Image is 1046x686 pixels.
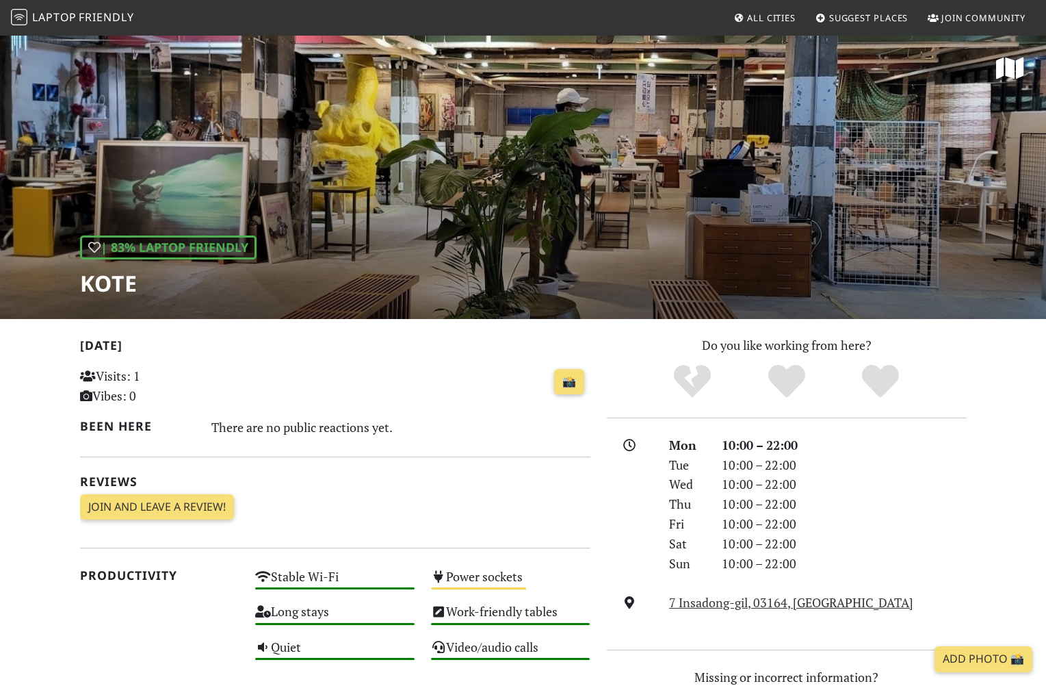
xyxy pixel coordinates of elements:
div: Fri [661,514,713,534]
a: Suggest Places [810,5,914,30]
div: Stable Wi-Fi [247,566,423,600]
div: Power sockets [423,566,599,600]
div: | 83% Laptop Friendly [80,236,257,259]
h1: KOTE [80,270,257,296]
h2: Been here [80,419,196,433]
div: Definitely! [833,363,928,401]
a: 📸 [554,369,584,395]
div: 10:00 – 22:00 [714,455,975,475]
div: Wed [661,474,713,494]
div: 10:00 – 22:00 [714,474,975,494]
span: Join Community [941,12,1025,24]
a: Join and leave a review! [80,494,234,520]
div: 10:00 – 22:00 [714,554,975,574]
div: No [645,363,740,401]
div: Sun [661,554,713,574]
p: Visits: 1 Vibes: 0 [80,366,239,406]
div: Tue [661,455,713,475]
div: 10:00 – 22:00 [714,534,975,554]
div: 10:00 – 22:00 [714,494,975,514]
span: Suggest Places [829,12,908,24]
div: Thu [661,494,713,514]
div: Quiet [247,636,423,671]
img: LaptopFriendly [11,9,27,25]
div: Long stays [247,600,423,635]
h2: Reviews [80,474,590,489]
div: Sat [661,534,713,554]
a: 7 Insadong-gil, 03164, [GEOGRAPHIC_DATA] [669,594,913,611]
div: 10:00 – 22:00 [714,435,975,455]
div: Mon [661,435,713,455]
h2: Productivity [80,568,239,583]
a: Add Photo 📸 [934,646,1032,672]
h2: [DATE] [80,338,590,358]
span: All Cities [747,12,796,24]
a: All Cities [728,5,801,30]
span: Laptop [32,10,77,25]
p: Do you like working from here? [607,335,967,355]
a: LaptopFriendly LaptopFriendly [11,6,134,30]
div: Video/audio calls [423,636,599,671]
div: There are no public reactions yet. [211,416,590,438]
span: Friendly [79,10,133,25]
div: Yes [740,363,834,401]
a: Join Community [922,5,1031,30]
div: Work-friendly tables [423,600,599,635]
div: 10:00 – 22:00 [714,514,975,534]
